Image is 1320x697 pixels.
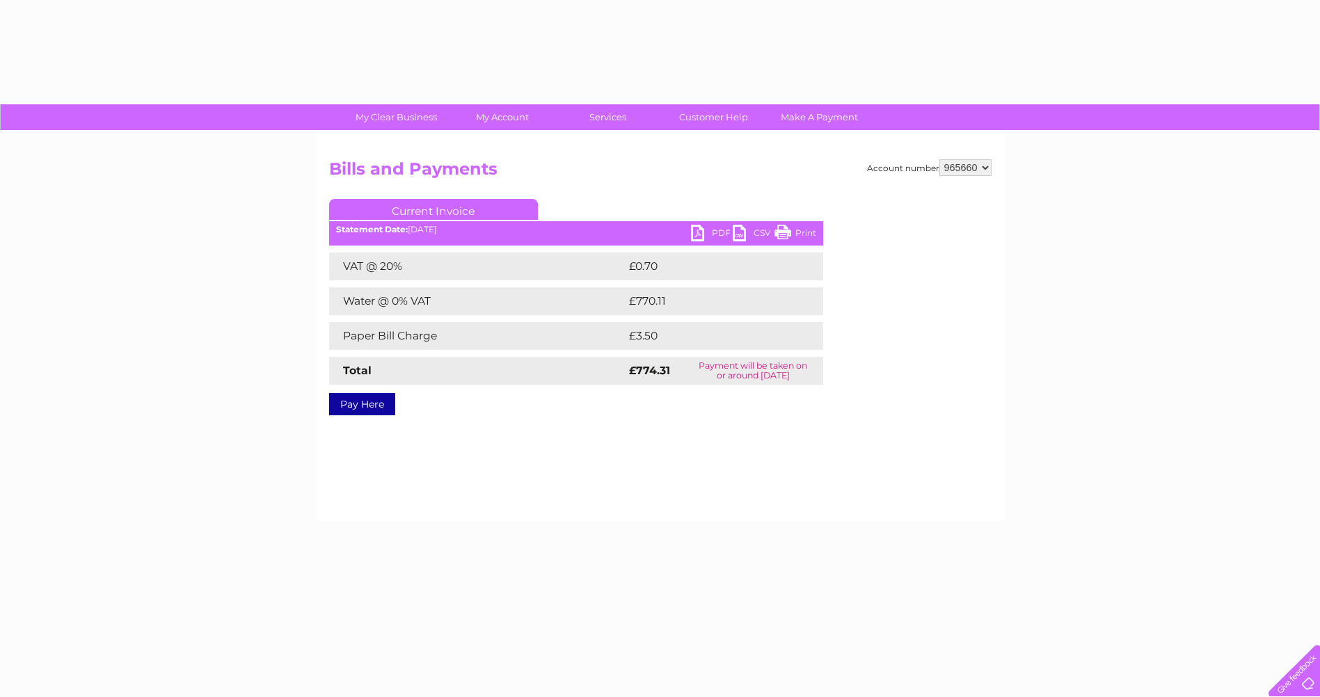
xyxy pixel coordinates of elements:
[733,225,774,245] a: CSV
[656,104,771,130] a: Customer Help
[329,253,626,280] td: VAT @ 20%
[329,287,626,315] td: Water @ 0% VAT
[774,225,816,245] a: Print
[343,364,372,377] strong: Total
[629,364,670,377] strong: £774.31
[626,253,790,280] td: £0.70
[329,159,992,186] h2: Bills and Payments
[691,225,733,245] a: PDF
[626,287,796,315] td: £770.11
[683,357,823,385] td: Payment will be taken on or around [DATE]
[329,225,823,234] div: [DATE]
[867,159,992,176] div: Account number
[336,224,408,234] b: Statement Date:
[626,322,790,350] td: £3.50
[329,199,538,220] a: Current Invoice
[550,104,665,130] a: Services
[762,104,877,130] a: Make A Payment
[329,393,395,415] a: Pay Here
[339,104,454,130] a: My Clear Business
[445,104,559,130] a: My Account
[329,322,626,350] td: Paper Bill Charge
